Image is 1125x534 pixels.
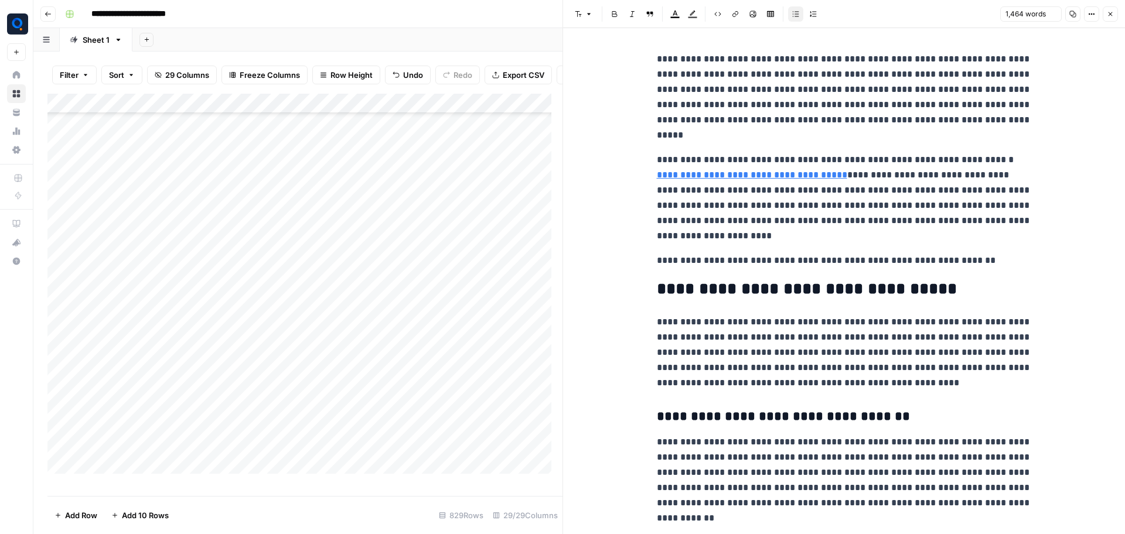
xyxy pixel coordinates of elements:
img: Qubit - SEO Logo [7,13,28,35]
a: Home [7,66,26,84]
span: Undo [403,69,423,81]
a: Your Data [7,103,26,122]
button: Sort [101,66,142,84]
button: Add Row [47,506,104,525]
div: Sheet 1 [83,34,110,46]
button: 1,464 words [1000,6,1062,22]
button: Undo [385,66,431,84]
a: Settings [7,141,26,159]
button: Workspace: Qubit - SEO [7,9,26,39]
a: Browse [7,84,26,103]
span: Freeze Columns [240,69,300,81]
button: Redo [435,66,480,84]
div: 29/29 Columns [488,506,562,525]
span: 29 Columns [165,69,209,81]
div: What's new? [8,234,25,251]
span: 1,464 words [1005,9,1046,19]
span: Add 10 Rows [122,509,169,521]
button: Freeze Columns [221,66,308,84]
div: 829 Rows [434,506,488,525]
span: Redo [454,69,472,81]
button: What's new? [7,233,26,252]
span: Add Row [65,509,97,521]
button: Help + Support [7,252,26,271]
a: Usage [7,122,26,141]
a: AirOps Academy [7,214,26,233]
span: Row Height [330,69,373,81]
span: Filter [60,69,79,81]
button: Row Height [312,66,380,84]
button: Export CSV [485,66,552,84]
button: 29 Columns [147,66,217,84]
span: Export CSV [503,69,544,81]
a: Sheet 1 [60,28,132,52]
button: Filter [52,66,97,84]
span: Sort [109,69,124,81]
button: Add 10 Rows [104,506,176,525]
